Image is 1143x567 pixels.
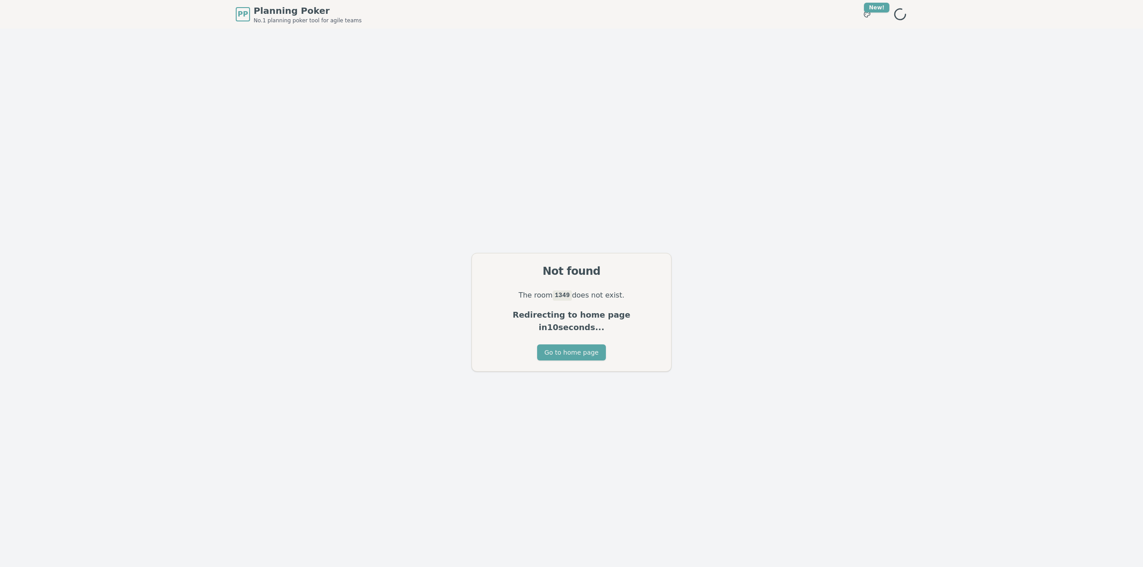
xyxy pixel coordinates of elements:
div: Not found [483,264,660,278]
button: New! [859,6,875,22]
span: Planning Poker [254,4,362,17]
button: Go to home page [537,344,605,360]
p: The room does not exist. [483,289,660,302]
span: PP [238,9,248,20]
span: No.1 planning poker tool for agile teams [254,17,362,24]
code: 1349 [553,290,572,300]
p: Redirecting to home page in 10 seconds... [483,309,660,334]
a: PPPlanning PokerNo.1 planning poker tool for agile teams [236,4,362,24]
div: New! [864,3,889,12]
